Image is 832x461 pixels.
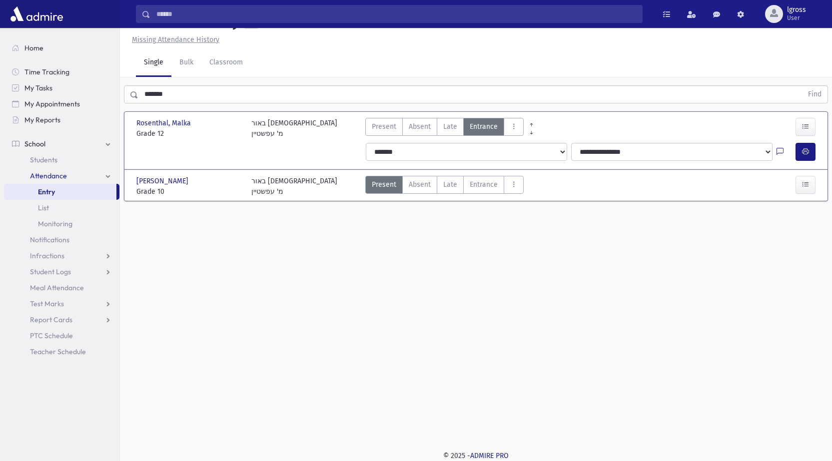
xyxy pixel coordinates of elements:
a: Test Marks [4,296,119,312]
div: באור [DEMOGRAPHIC_DATA] מ' עפשטיין [251,176,337,197]
a: Monitoring [4,216,119,232]
span: Home [24,43,43,52]
span: Present [372,179,396,190]
span: My Tasks [24,83,52,92]
span: Report Cards [30,315,72,324]
span: Entrance [470,179,498,190]
span: PTC Schedule [30,331,73,340]
a: Classroom [201,49,251,77]
u: Missing Attendance History [132,35,219,44]
span: Attendance [30,171,67,180]
div: באור [DEMOGRAPHIC_DATA] מ' עפשטיין [251,118,337,139]
a: Bulk [171,49,201,77]
span: Notifications [30,235,69,244]
a: Report Cards [4,312,119,328]
a: My Appointments [4,96,119,112]
span: Monitoring [38,219,72,228]
a: Notifications [4,232,119,248]
a: List [4,200,119,216]
span: My Appointments [24,99,80,108]
input: Search [150,5,642,23]
div: AttTypes [365,176,524,197]
a: Student Logs [4,264,119,280]
span: List [38,203,49,212]
span: Entrance [470,121,498,132]
span: School [24,139,45,148]
span: Test Marks [30,299,64,308]
span: Grade 10 [136,186,241,197]
a: PTC Schedule [4,328,119,344]
span: Absent [409,121,431,132]
span: My Reports [24,115,60,124]
span: Present [372,121,396,132]
a: Students [4,152,119,168]
span: User [787,14,806,22]
a: School [4,136,119,152]
img: AdmirePro [8,4,65,24]
a: My Reports [4,112,119,128]
a: Attendance [4,168,119,184]
a: Home [4,40,119,56]
span: Rosenthal, Malka [136,118,193,128]
a: Meal Attendance [4,280,119,296]
a: My Tasks [4,80,119,96]
span: Infractions [30,251,64,260]
span: Entry [38,187,55,196]
div: © 2025 - [136,451,816,461]
span: Students [30,155,57,164]
button: Find [802,86,828,103]
span: [PERSON_NAME] [136,176,190,186]
span: Late [443,121,457,132]
span: lgross [787,6,806,14]
span: Late [443,179,457,190]
span: Meal Attendance [30,283,84,292]
span: Student Logs [30,267,71,276]
span: Grade 12 [136,128,241,139]
span: Teacher Schedule [30,347,86,356]
span: Absent [409,179,431,190]
a: Time Tracking [4,64,119,80]
a: Infractions [4,248,119,264]
span: Time Tracking [24,67,69,76]
a: Entry [4,184,116,200]
a: Missing Attendance History [128,35,219,44]
a: Teacher Schedule [4,344,119,360]
div: AttTypes [365,118,524,139]
a: Single [136,49,171,77]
